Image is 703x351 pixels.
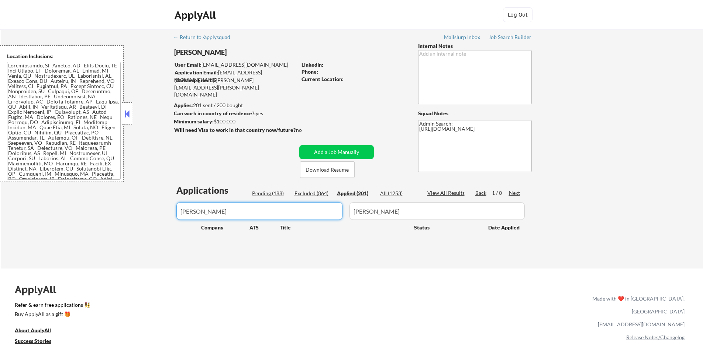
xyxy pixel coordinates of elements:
div: Made with ❤️ in [GEOGRAPHIC_DATA], [GEOGRAPHIC_DATA] [589,292,685,318]
div: [EMAIL_ADDRESS][DOMAIN_NAME] [175,69,297,83]
div: ApplyAll [15,283,65,296]
a: Buy ApplyAll as a gift 🎁 [15,310,89,319]
div: Applied (201) [337,190,374,197]
div: Title [280,224,407,231]
div: Next [509,189,521,197]
div: Applications [176,186,249,195]
strong: Can work in country of residence?: [174,110,256,116]
a: Release Notes/Changelog [626,334,685,340]
div: Internal Notes [418,42,532,50]
div: View All Results [427,189,467,197]
div: $100,000 [174,118,297,125]
div: Mailslurp Inbox [444,35,481,40]
div: yes [174,110,294,117]
div: Excluded (864) [294,190,331,197]
div: [PERSON_NAME][EMAIL_ADDRESS][PERSON_NAME][DOMAIN_NAME] [174,77,297,98]
button: Download Resume [300,161,355,178]
a: Refer & earn free applications 👯‍♀️ [15,302,438,310]
div: Date Applied [488,224,521,231]
strong: Application Email: [175,69,218,76]
a: Mailslurp Inbox [444,34,481,42]
button: Log Out [503,7,533,22]
div: Status [414,221,478,234]
u: About ApplyAll [15,327,51,333]
strong: Minimum salary: [174,118,214,124]
strong: Applies: [174,102,193,108]
a: ← Return to /applysquad [173,34,237,42]
u: Success Stories [15,338,51,344]
div: 201 sent / 200 bought [174,102,297,109]
a: Job Search Builder [489,34,532,42]
div: Back [475,189,487,197]
div: Location Inclusions: [7,53,121,60]
div: ApplyAll [175,9,218,21]
div: Pending (188) [252,190,289,197]
a: Success Stories [15,337,61,346]
input: Search by title (case sensitive) [349,202,525,220]
input: Search by company (case sensitive) [176,202,342,220]
div: [EMAIL_ADDRESS][DOMAIN_NAME] [175,61,297,69]
div: Buy ApplyAll as a gift 🎁 [15,312,89,317]
a: [EMAIL_ADDRESS][DOMAIN_NAME] [598,321,685,327]
div: ATS [249,224,280,231]
div: [PERSON_NAME] [174,48,326,57]
strong: Mailslurp Email: [174,77,213,83]
strong: Will need Visa to work in that country now/future?: [174,127,297,133]
div: 1 / 0 [492,189,509,197]
div: Squad Notes [418,110,532,117]
strong: LinkedIn: [301,62,323,68]
div: Job Search Builder [489,35,532,40]
a: About ApplyAll [15,326,61,336]
div: All (1253) [380,190,417,197]
strong: Phone: [301,69,318,75]
div: Company [201,224,249,231]
button: Add a Job Manually [299,145,374,159]
div: ← Return to /applysquad [173,35,237,40]
div: no [296,126,317,134]
strong: Current Location: [301,76,344,82]
strong: User Email: [175,62,201,68]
